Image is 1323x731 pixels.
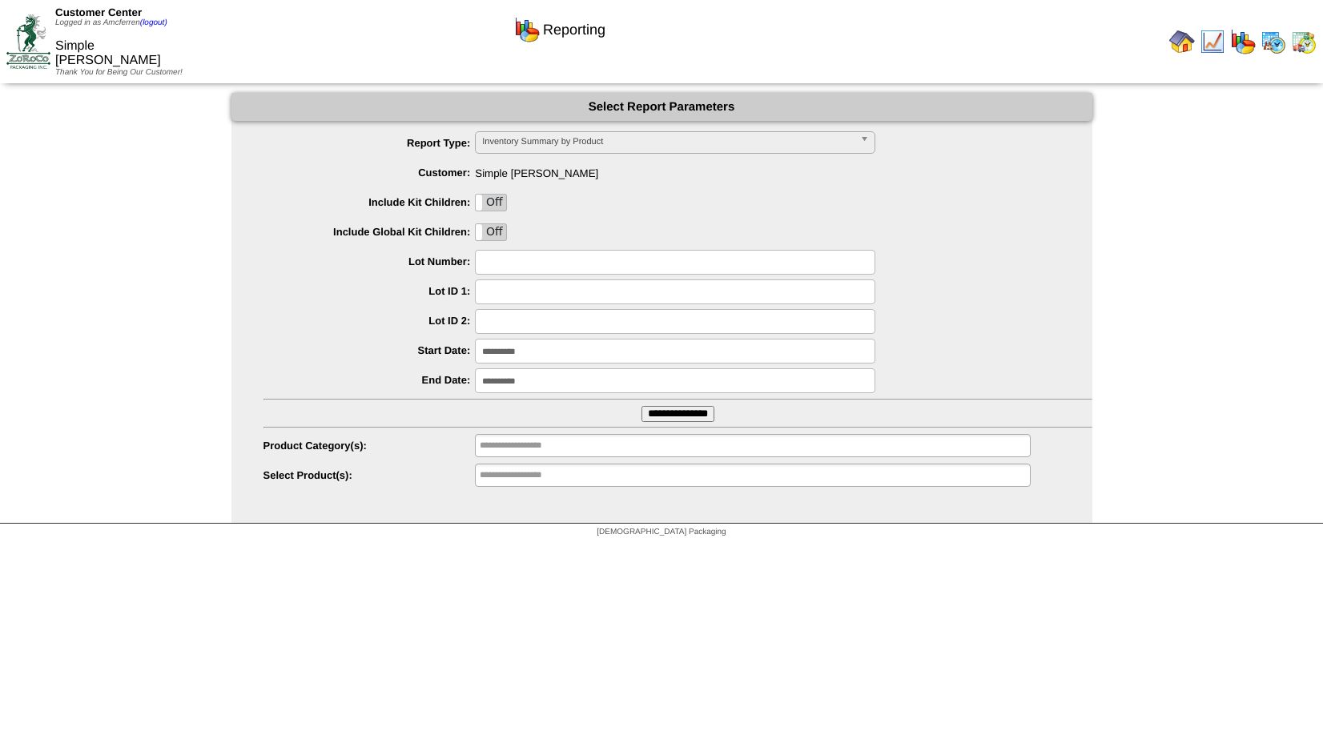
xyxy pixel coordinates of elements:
label: Product Category(s): [263,440,476,452]
span: Inventory Summary by Product [482,132,854,151]
div: OnOff [475,223,507,241]
span: Simple [PERSON_NAME] [263,161,1092,179]
label: Select Product(s): [263,469,476,481]
div: Select Report Parameters [231,93,1092,121]
label: Lot Number: [263,255,476,267]
img: line_graph.gif [1200,29,1225,54]
label: Off [476,224,506,240]
span: Customer Center [55,6,142,18]
span: Logged in as Amcferren [55,18,167,27]
span: [DEMOGRAPHIC_DATA] Packaging [597,528,726,536]
img: ZoRoCo_Logo(Green%26Foil)%20jpg.webp [6,14,50,68]
label: Lot ID 1: [263,285,476,297]
img: graph.gif [514,17,540,42]
img: home.gif [1169,29,1195,54]
img: calendarprod.gif [1261,29,1286,54]
label: End Date: [263,374,476,386]
label: Customer: [263,167,476,179]
span: Simple [PERSON_NAME] [55,39,161,67]
label: Report Type: [263,137,476,149]
a: (logout) [140,18,167,27]
label: Include Global Kit Children: [263,226,476,238]
div: OnOff [475,194,507,211]
label: Include Kit Children: [263,196,476,208]
label: Off [476,195,506,211]
span: Reporting [543,22,605,38]
label: Start Date: [263,344,476,356]
label: Lot ID 2: [263,315,476,327]
img: graph.gif [1230,29,1256,54]
img: calendarinout.gif [1291,29,1317,54]
span: Thank You for Being Our Customer! [55,68,183,77]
